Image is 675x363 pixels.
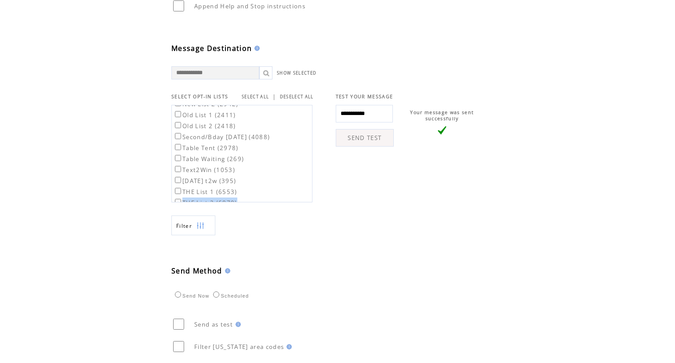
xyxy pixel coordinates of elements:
[175,166,181,172] input: Text2Win (1053)
[173,166,235,174] label: Text2Win (1053)
[175,188,181,194] input: THE List 1 (6553)
[194,2,305,10] span: Append Help and Stop instructions
[173,111,236,119] label: Old List 1 (2411)
[173,122,236,130] label: Old List 2 (2418)
[175,177,181,183] input: [DATE] t2w (395)
[272,93,276,101] span: |
[173,188,237,196] label: THE List 1 (6553)
[336,93,393,100] span: TEST YOUR MESSAGE
[175,291,181,298] input: Send Now
[173,133,270,141] label: Second/Bday [DATE] (4088)
[233,322,241,327] img: help.gif
[280,94,314,100] a: DESELECT ALL
[171,93,228,100] span: SELECT OPT-IN LISTS
[242,94,269,100] a: SELECT ALL
[213,291,219,298] input: Scheduled
[336,129,394,147] a: SEND TEST
[171,43,252,53] span: Message Destination
[173,155,244,163] label: Table Waiting (269)
[196,216,204,236] img: filters.png
[438,126,446,135] img: vLarge.png
[171,216,215,235] a: Filter
[211,293,249,298] label: Scheduled
[410,109,474,122] span: Your message was sent successfully
[277,70,316,76] a: SHOW SELECTED
[171,266,222,276] span: Send Method
[173,144,239,152] label: Table Tent (2978)
[176,222,192,230] span: Show filters
[194,343,284,351] span: Filter [US_STATE] area codes
[173,177,236,185] label: [DATE] t2w (395)
[175,144,181,150] input: Table Tent (2978)
[284,344,292,349] img: help.gif
[175,155,181,161] input: Table Waiting (269)
[175,199,181,205] input: THE List 2 (6879)
[252,46,260,51] img: help.gif
[175,111,181,117] input: Old List 1 (2411)
[222,268,230,273] img: help.gif
[173,293,209,298] label: Send Now
[173,199,237,207] label: THE List 2 (6879)
[175,133,181,139] input: Second/Bday [DATE] (4088)
[194,320,233,328] span: Send as test
[175,122,181,128] input: Old List 2 (2418)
